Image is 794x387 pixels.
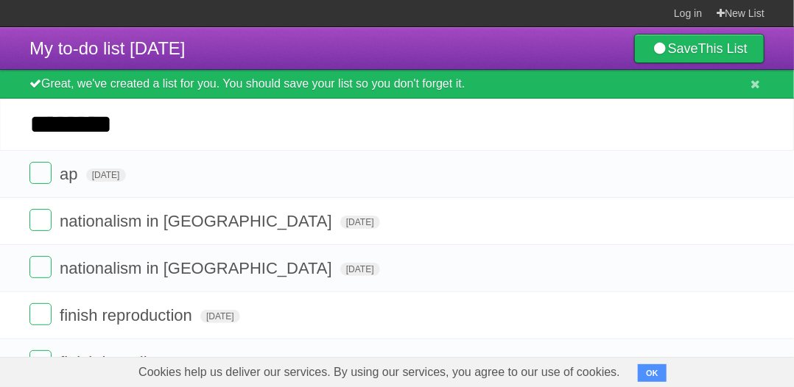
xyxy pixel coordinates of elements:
[634,34,765,63] a: SaveThis List
[200,310,240,323] span: [DATE]
[638,364,667,382] button: OK
[60,259,336,277] span: nationalism in [GEOGRAPHIC_DATA]
[60,306,196,324] span: finish reproduction
[124,358,635,387] span: Cookies help us deliver our services. By using our services, you agree to our use of cookies.
[60,212,336,230] span: nationalism in [GEOGRAPHIC_DATA]
[29,350,52,372] label: Done
[698,41,748,56] b: This List
[60,353,164,372] span: finish heredity
[29,256,52,278] label: Done
[340,263,380,276] span: [DATE]
[29,209,52,231] label: Done
[60,165,81,183] span: ap
[29,162,52,184] label: Done
[29,303,52,325] label: Done
[29,38,186,58] span: My to-do list [DATE]
[340,216,380,229] span: [DATE]
[86,168,126,182] span: [DATE]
